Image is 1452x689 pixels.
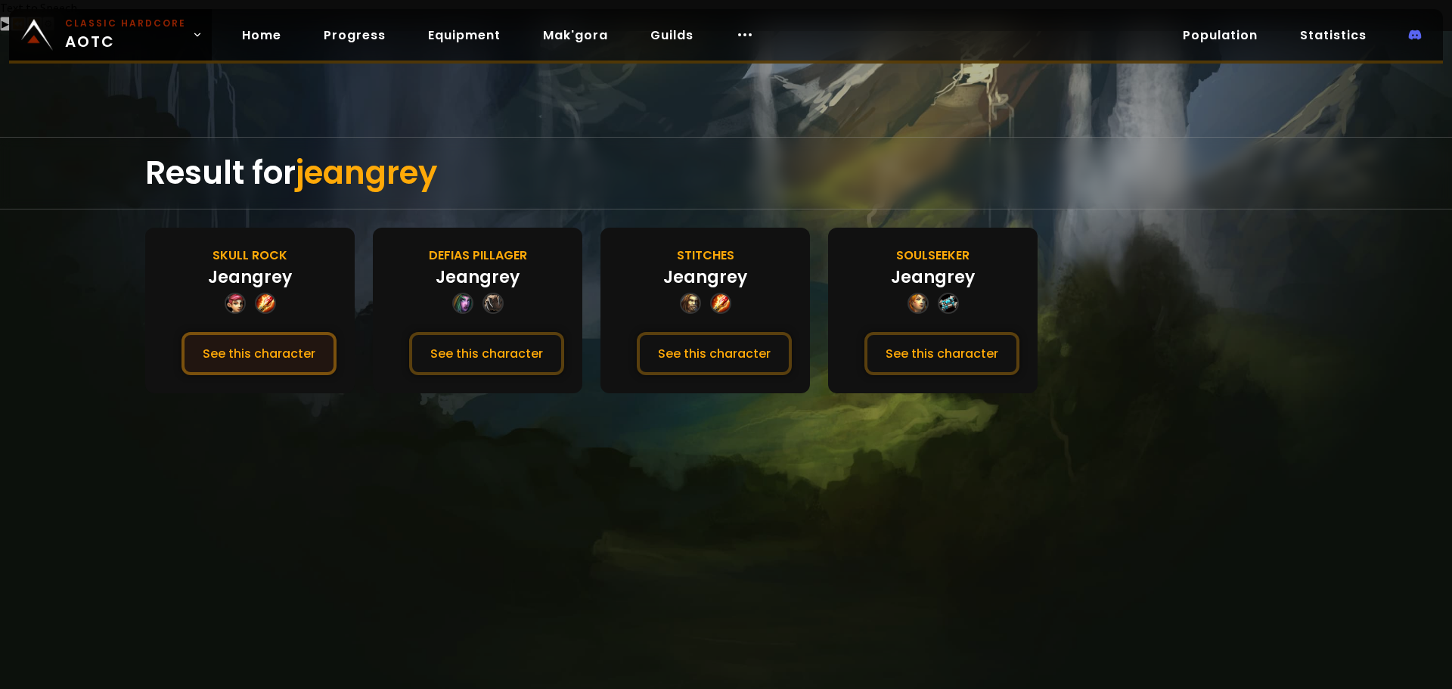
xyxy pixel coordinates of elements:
[637,332,792,375] button: See this character
[677,246,734,265] div: Stitches
[416,20,513,51] a: Equipment
[638,20,706,51] a: Guilds
[891,265,975,290] div: Jeangrey
[663,265,747,290] div: Jeangrey
[896,246,970,265] div: Soulseeker
[145,138,1307,209] div: Result for
[1288,20,1379,51] a: Statistics
[409,332,564,375] button: See this character
[208,265,292,290] div: Jeangrey
[864,332,1019,375] button: See this character
[181,332,337,375] button: See this character
[429,246,527,265] div: Defias Pillager
[296,151,437,195] span: jeangrey
[213,246,287,265] div: Skull Rock
[230,20,293,51] a: Home
[1171,20,1270,51] a: Population
[312,20,398,51] a: Progress
[65,17,186,53] span: AOTC
[531,20,620,51] a: Mak'gora
[436,265,520,290] div: Jeangrey
[9,9,212,61] a: AOTC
